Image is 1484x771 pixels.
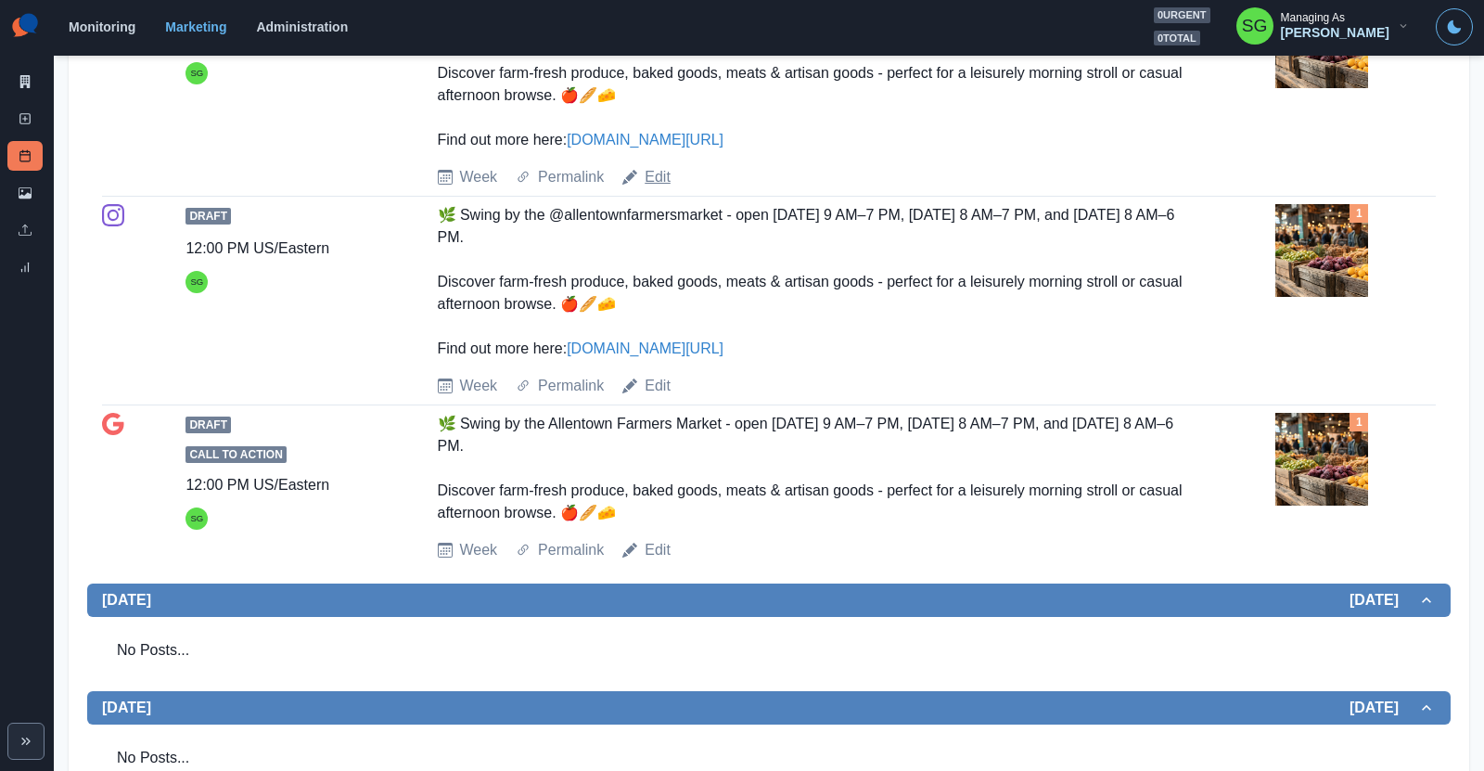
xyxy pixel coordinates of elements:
a: Marketing Summary [7,67,43,96]
a: Review Summary [7,252,43,282]
a: Edit [645,375,671,397]
a: Permalink [538,375,604,397]
a: [DOMAIN_NAME][URL] [567,341,723,356]
h2: [DATE] [102,591,151,609]
button: [DATE][DATE] [87,584,1451,617]
a: Post Schedule [7,141,43,171]
a: Week [460,375,498,397]
a: [DOMAIN_NAME][URL] [567,132,723,148]
div: 🌿 Swing by the Allentown Farmers Market - open [DATE] 9 AM–7 PM, [DATE] 8 AM–7 PM, and [DATE] 8 A... [438,413,1184,524]
div: Managing As [1281,11,1345,24]
div: 12:00 PM US/Eastern [185,238,329,260]
a: New Post [7,104,43,134]
a: Marketing [165,19,226,34]
div: Total Media Attached [1350,413,1368,431]
a: Administration [256,19,348,34]
span: Draft [185,417,231,433]
div: Total Media Attached [1350,204,1368,223]
h2: [DATE] [1350,699,1417,716]
a: Edit [645,166,671,188]
div: [DATE][DATE] [87,617,1451,691]
a: Week [460,166,498,188]
h2: [DATE] [102,699,151,716]
a: Permalink [538,166,604,188]
span: Call to Action [185,446,286,463]
h2: [DATE] [1350,591,1417,609]
div: Sarah Gleason [190,508,203,530]
a: Permalink [538,539,604,561]
a: Media Library [7,178,43,208]
div: 🌿 Swing by the @allentownfarmersmarket - open [DATE] 9 AM–7 PM, [DATE] 8 AM–7 PM, and [DATE] 8 AM... [438,204,1184,360]
a: Monitoring [69,19,135,34]
button: Expand [7,723,45,760]
div: Sarah Gleason [190,271,203,293]
span: Draft [185,208,231,225]
div: Sarah Gleason [1242,4,1268,48]
button: Managing As[PERSON_NAME] [1222,7,1425,45]
div: No Posts... [102,624,1436,676]
a: Week [460,539,498,561]
span: 0 urgent [1154,7,1210,23]
button: Toggle Mode [1436,8,1473,45]
span: 0 total [1154,31,1200,46]
div: [PERSON_NAME] [1281,25,1389,41]
div: 12:00 PM US/Eastern [185,474,329,496]
a: Edit [645,539,671,561]
img: ybuqoy5lxqcj7vcyvg4q [1275,204,1368,297]
a: Uploads [7,215,43,245]
button: [DATE][DATE] [87,691,1451,725]
img: ybuqoy5lxqcj7vcyvg4q [1275,413,1368,506]
div: Sarah Gleason [190,62,203,84]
